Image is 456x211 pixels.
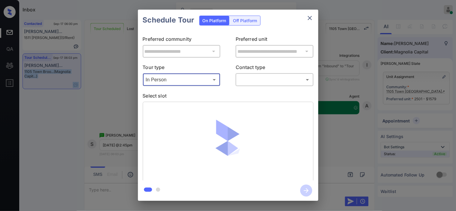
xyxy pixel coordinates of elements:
p: Preferred community [143,35,221,45]
p: Tour type [143,64,221,73]
p: Select slot [143,92,314,102]
p: Preferred unit [236,35,314,45]
h2: Schedule Tour [138,10,199,31]
p: Contact type [236,64,314,73]
button: btn-next [297,183,316,198]
button: close [304,12,316,24]
img: loaderv1.7921fd1ed0a854f04152.gif [193,107,263,177]
div: On Platform [200,16,229,25]
div: In Person [144,75,219,85]
div: Off Platform [230,16,260,25]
